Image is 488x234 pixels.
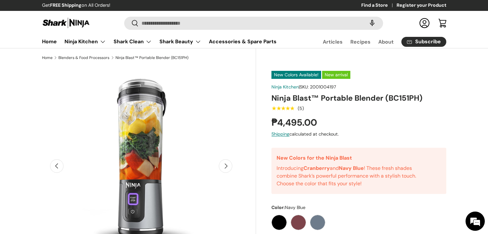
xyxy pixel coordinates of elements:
[397,2,446,9] a: Register your Product
[378,36,394,48] a: About
[304,165,330,171] strong: Cranberry
[58,56,109,60] a: Blenders & Food Processors
[401,37,446,47] a: Subscribe
[64,35,106,48] a: Ninja Kitchen
[322,71,350,79] span: New arrival
[42,17,90,29] img: Shark Ninja Philippines
[277,164,432,188] p: Introducing and ! These fresh shades combine Shark’s powerful performance with a stylish touch. C...
[298,106,304,111] div: (5)
[307,35,446,48] nav: Secondary
[310,84,336,90] span: 2001004197
[323,36,343,48] a: Articles
[339,165,364,171] strong: Navy Blue
[42,55,256,61] nav: Breadcrumbs
[50,2,81,8] strong: FREE Shipping
[415,39,441,44] span: Subscribe
[42,35,57,48] a: Home
[114,35,152,48] a: Shark Clean
[271,105,294,111] div: 5.0 out of 5.0 stars
[156,35,205,48] summary: Shark Beauty
[277,155,352,161] strong: New Colors for the Ninja Blast
[271,131,289,137] a: Shipping
[285,205,305,210] span: Navy Blue
[271,93,446,103] h1: Ninja Blast™ Portable Blender (BC151PH)
[271,131,446,138] div: calculated at checkout.
[209,35,277,48] a: Accessories & Spare Parts
[42,56,53,60] a: Home
[362,16,382,30] speech-search-button: Search by voice
[300,84,309,90] span: SKU:
[299,84,336,90] span: |
[271,116,319,129] strong: ₱4,495.00
[42,35,277,48] nav: Primary
[110,35,156,48] summary: Shark Clean
[271,71,321,79] span: New Colors Available!
[116,56,188,60] a: Ninja Blast™ Portable Blender (BC151PH)
[159,35,201,48] a: Shark Beauty
[350,36,371,48] a: Recipes
[271,84,299,90] a: Ninja Kitchen
[61,35,110,48] summary: Ninja Kitchen
[271,204,305,211] legend: Color:
[361,2,397,9] a: Find a Store
[42,2,110,9] p: Get on All Orders!
[271,105,294,112] span: ★★★★★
